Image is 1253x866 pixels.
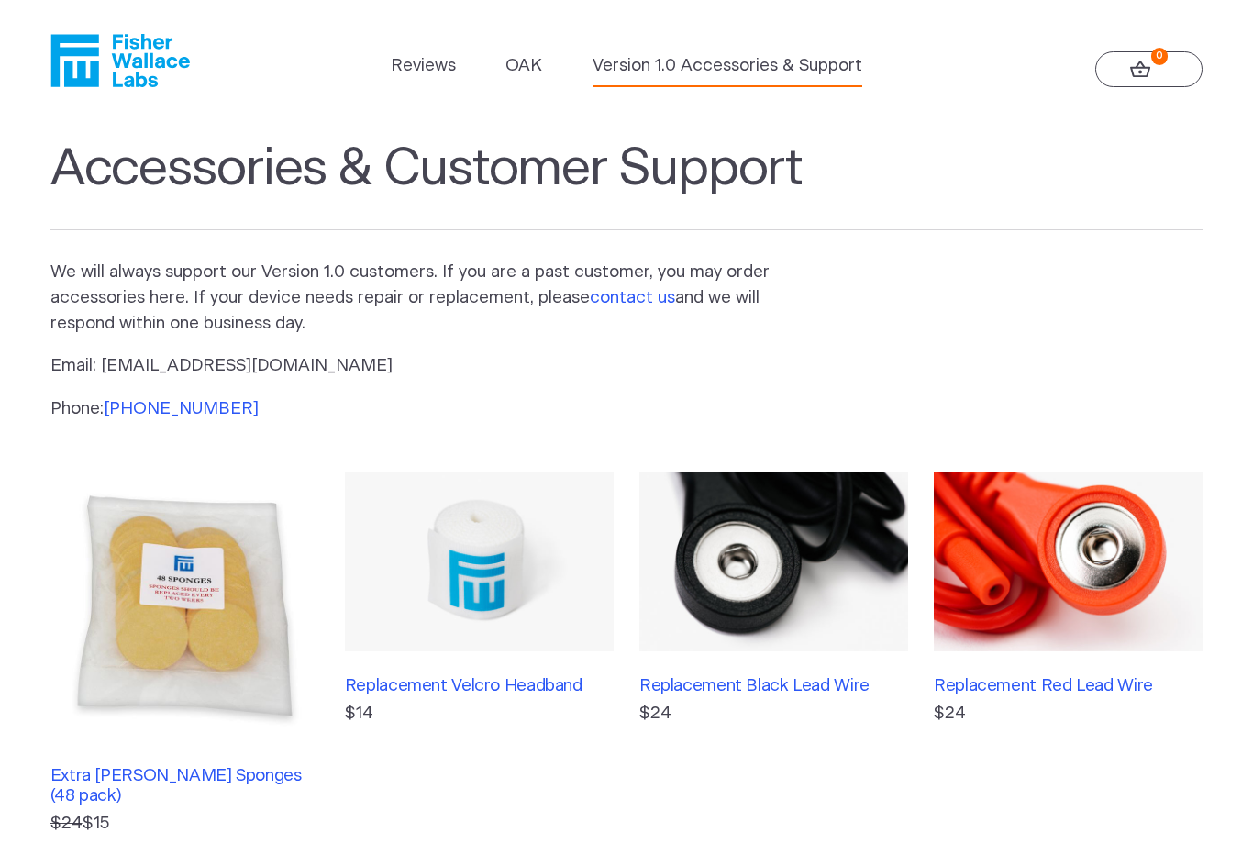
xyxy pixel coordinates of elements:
h3: Extra [PERSON_NAME] Sponges (48 pack) [50,766,319,807]
p: $14 [345,701,614,727]
a: contact us [590,289,675,306]
a: Replacement Velcro Headband$14 [345,472,614,837]
p: We will always support our Version 1.0 customers. If you are a past customer, you may order acces... [50,260,799,337]
h3: Replacement Black Lead Wire [639,676,908,696]
a: Replacement Red Lead Wire$24 [934,472,1203,837]
a: Reviews [391,53,456,79]
img: Replacement Red Lead Wire [934,472,1203,651]
a: Version 1.0 Accessories & Support [593,53,862,79]
a: 0 [1095,51,1203,88]
img: Replacement Black Lead Wire [639,472,908,651]
p: $15 [50,811,319,837]
p: $24 [934,701,1203,727]
img: Extra Fisher Wallace Sponges (48 pack) [50,472,319,740]
p: Phone: [50,396,799,422]
strong: 0 [1151,48,1169,65]
a: Extra [PERSON_NAME] Sponges (48 pack) $24$15 [50,472,319,837]
h3: Replacement Red Lead Wire [934,676,1203,696]
a: [PHONE_NUMBER] [104,400,259,417]
img: Replacement Velcro Headband [345,472,614,651]
a: Fisher Wallace [50,34,190,87]
a: Replacement Black Lead Wire$24 [639,472,908,837]
p: $24 [639,701,908,727]
p: Email: [EMAIL_ADDRESS][DOMAIN_NAME] [50,353,799,379]
h1: Accessories & Customer Support [50,139,1203,230]
a: OAK [505,53,542,79]
h3: Replacement Velcro Headband [345,676,614,696]
s: $24 [50,815,83,832]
